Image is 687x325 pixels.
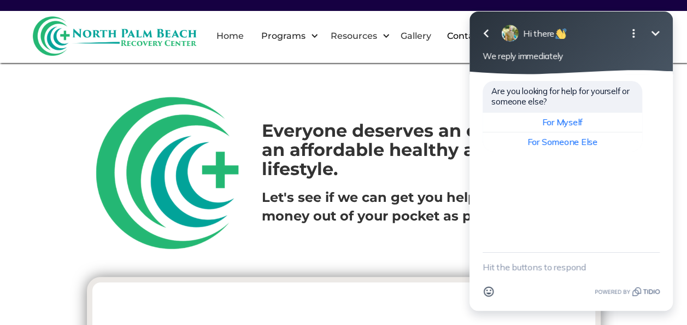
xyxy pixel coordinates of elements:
button: Open Emoji picker [23,281,44,302]
strong: Let's see if we can get you help with as little money out of your pocket as possible. [261,189,565,224]
img: 👋 [100,28,111,39]
span: We reply immediately [27,51,108,61]
p: ‍ [261,188,600,225]
div: Programs [251,19,321,54]
span: Hi there [68,28,112,39]
textarea: New message [27,253,204,281]
a: Contact [441,19,489,54]
h1: Everyone deserves an opportunity at an affordable healthy and sober lifestyle. [261,121,600,179]
button: For Someone Else [27,132,187,152]
a: Gallery [394,19,438,54]
button: Minimize [189,22,211,44]
button: For Myself [27,113,187,132]
div: Resources [327,30,379,43]
a: Powered by Tidio. [139,285,204,298]
span: For Myself [86,117,127,127]
a: Home [210,19,250,54]
span: For Someone Else [72,136,142,147]
button: Open options [167,22,189,44]
div: Programs [258,30,308,43]
div: Resources [321,19,392,54]
div: Are you looking for help for yourself or someone else? [27,81,187,107]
